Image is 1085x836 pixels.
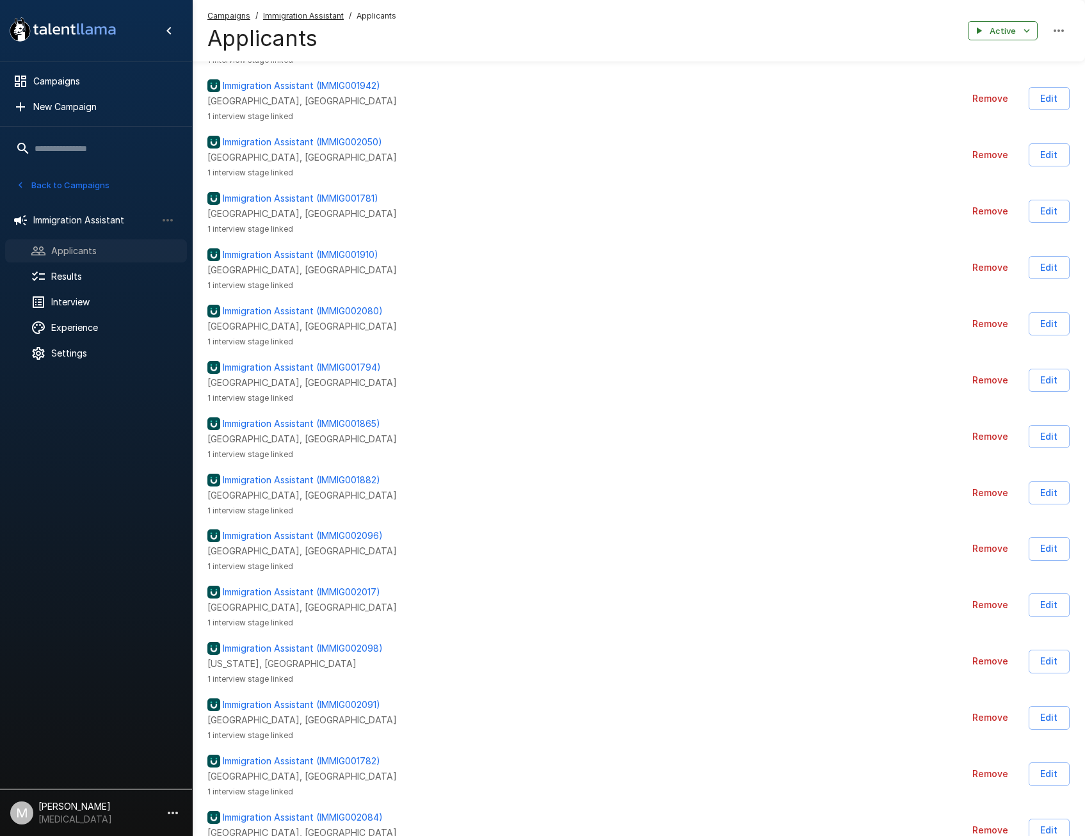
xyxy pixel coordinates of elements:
[207,811,779,824] a: Immigration Assistant (IMMIG002084)
[207,248,220,261] img: ukg_logo.jpeg
[207,305,220,318] img: ukg_logo.jpeg
[223,417,380,430] p: Immigration Assistant (IMMIG001865)
[207,642,220,655] img: ukg_logo.jpeg
[1029,706,1070,730] button: Edit
[1029,481,1070,505] button: Edit
[207,529,220,542] img: ukg_logo.jpeg
[223,248,378,261] p: Immigration Assistant (IMMIG001910)
[223,529,383,542] p: Immigration Assistant (IMMIG002096)
[207,755,220,768] img: ukg_logo.jpeg
[207,770,779,783] p: [GEOGRAPHIC_DATA], [GEOGRAPHIC_DATA]
[207,474,220,486] img: ukg_logo.jpeg
[207,601,779,614] p: [GEOGRAPHIC_DATA], [GEOGRAPHIC_DATA]
[223,755,380,768] p: Immigration Assistant (IMMIG001782)
[967,200,1013,223] button: Remove
[207,361,220,374] img: ukg_logo.jpeg
[967,481,1013,505] button: Remove
[223,361,381,374] p: Immigration Assistant (IMMIG001794)
[263,11,344,20] u: Immigration Assistant
[223,79,380,92] p: Immigration Assistant (IMMIG001942)
[207,110,779,123] span: 1 interview stage linked
[967,256,1013,280] button: Remove
[207,433,779,446] p: [GEOGRAPHIC_DATA], [GEOGRAPHIC_DATA]
[207,95,779,108] p: [GEOGRAPHIC_DATA], [GEOGRAPHIC_DATA]
[207,504,779,517] span: 1 interview stage linked
[207,729,779,742] span: 1 interview stage linked
[207,361,779,374] a: Immigration Assistant (IMMIG001794)
[207,335,779,348] span: 1 interview stage linked
[1029,256,1070,280] button: Edit
[223,192,378,205] p: Immigration Assistant (IMMIG001781)
[207,673,779,686] span: 1 interview stage linked
[223,586,380,599] p: Immigration Assistant (IMMIG002017)
[207,279,779,292] span: 1 interview stage linked
[223,811,383,824] p: Immigration Assistant (IMMIG002084)
[968,21,1038,41] button: Active
[207,811,220,824] img: ukg_logo.jpeg
[207,714,779,727] p: [GEOGRAPHIC_DATA], [GEOGRAPHIC_DATA]
[967,762,1013,786] button: Remove
[255,10,258,22] span: /
[207,151,779,164] p: [GEOGRAPHIC_DATA], [GEOGRAPHIC_DATA]
[207,192,779,205] a: Immigration Assistant (IMMIG001781)
[223,136,382,149] p: Immigration Assistant (IMMIG002050)
[207,642,779,655] a: Immigration Assistant (IMMIG002098)
[207,320,779,333] p: [GEOGRAPHIC_DATA], [GEOGRAPHIC_DATA]
[349,10,351,22] span: /
[207,489,779,502] p: [GEOGRAPHIC_DATA], [GEOGRAPHIC_DATA]
[967,593,1013,617] button: Remove
[207,192,220,205] img: ukg_logo.jpeg
[207,417,779,430] a: Immigration Assistant (IMMIG001865)
[207,448,779,461] span: 1 interview stage linked
[1029,762,1070,786] button: Edit
[207,586,220,599] img: ukg_logo.jpeg
[207,136,779,149] a: Immigration Assistant (IMMIG002050)
[223,698,380,711] p: Immigration Assistant (IMMIG002091)
[207,417,220,430] img: ukg_logo.jpeg
[207,248,779,261] a: Immigration Assistant (IMMIG001910)
[207,136,220,149] img: ukg_logo.jpeg
[207,586,779,599] a: Immigration Assistant (IMMIG002017)
[1029,143,1070,167] button: Edit
[1029,87,1070,111] button: Edit
[967,706,1013,730] button: Remove
[1029,312,1070,336] button: Edit
[207,616,779,629] span: 1 interview stage linked
[1029,200,1070,223] button: Edit
[223,474,380,486] p: Immigration Assistant (IMMIG001882)
[357,10,396,22] span: Applicants
[207,392,779,405] span: 1 interview stage linked
[207,560,779,573] span: 1 interview stage linked
[967,537,1013,561] button: Remove
[1029,369,1070,392] button: Edit
[207,79,220,92] img: ukg_logo.jpeg
[967,143,1013,167] button: Remove
[223,642,383,655] p: Immigration Assistant (IMMIG002098)
[967,369,1013,392] button: Remove
[207,305,779,318] a: Immigration Assistant (IMMIG002080)
[207,698,779,711] a: Immigration Assistant (IMMIG002091)
[223,305,383,318] p: Immigration Assistant (IMMIG002080)
[207,264,779,277] p: [GEOGRAPHIC_DATA], [GEOGRAPHIC_DATA]
[207,657,779,670] p: [US_STATE], [GEOGRAPHIC_DATA]
[207,25,396,52] h4: Applicants
[967,650,1013,673] button: Remove
[207,545,779,558] p: [GEOGRAPHIC_DATA], [GEOGRAPHIC_DATA]
[207,376,779,389] p: [GEOGRAPHIC_DATA], [GEOGRAPHIC_DATA]
[207,698,220,711] img: ukg_logo.jpeg
[207,166,779,179] span: 1 interview stage linked
[1029,425,1070,449] button: Edit
[207,79,779,92] a: Immigration Assistant (IMMIG001942)
[1029,593,1070,617] button: Edit
[207,223,779,236] span: 1 interview stage linked
[967,87,1013,111] button: Remove
[967,312,1013,336] button: Remove
[207,207,779,220] p: [GEOGRAPHIC_DATA], [GEOGRAPHIC_DATA]
[207,529,779,542] a: Immigration Assistant (IMMIG002096)
[1029,650,1070,673] button: Edit
[207,11,250,20] u: Campaigns
[967,425,1013,449] button: Remove
[1029,537,1070,561] button: Edit
[207,755,779,768] a: Immigration Assistant (IMMIG001782)
[207,785,779,798] span: 1 interview stage linked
